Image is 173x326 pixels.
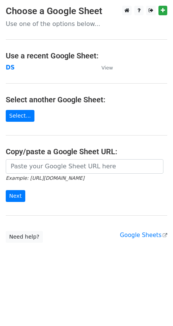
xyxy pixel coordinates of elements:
[6,51,167,60] h4: Use a recent Google Sheet:
[6,110,34,122] a: Select...
[120,232,167,239] a: Google Sheets
[6,64,15,71] a: DS
[6,159,163,174] input: Paste your Google Sheet URL here
[6,147,167,156] h4: Copy/paste a Google Sheet URL:
[6,175,84,181] small: Example: [URL][DOMAIN_NAME]
[101,65,113,71] small: View
[6,190,25,202] input: Next
[6,20,167,28] p: Use one of the options below...
[6,95,167,104] h4: Select another Google Sheet:
[94,64,113,71] a: View
[6,231,43,243] a: Need help?
[6,6,167,17] h3: Choose a Google Sheet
